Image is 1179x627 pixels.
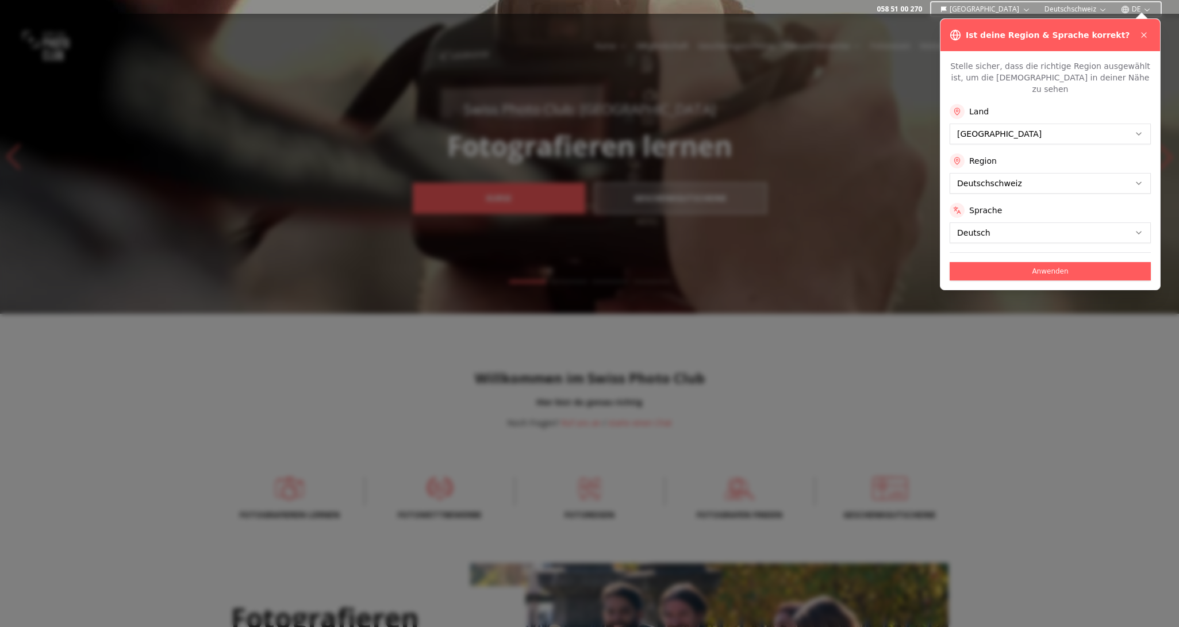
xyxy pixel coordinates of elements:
[969,106,989,117] label: Land
[877,5,922,14] a: 058 51 00 270
[969,155,997,167] label: Region
[966,29,1130,41] h3: Ist deine Region & Sprache korrekt?
[950,60,1151,95] p: Stelle sicher, dass die richtige Region ausgewählt ist, um die [DEMOGRAPHIC_DATA] in deiner Nähe ...
[1116,2,1156,16] button: DE
[1040,2,1112,16] button: Deutschschweiz
[950,262,1151,280] button: Anwenden
[936,2,1035,16] button: [GEOGRAPHIC_DATA]
[969,205,1002,216] label: Sprache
